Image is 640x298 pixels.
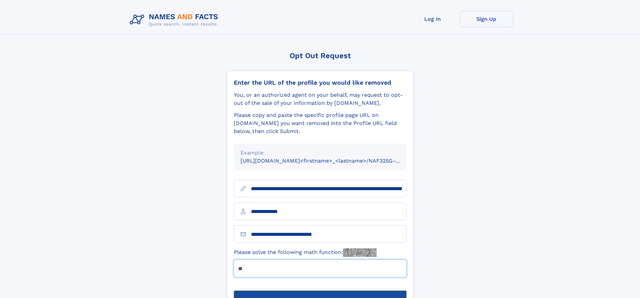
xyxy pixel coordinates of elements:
[234,111,407,135] div: Please copy and paste the specific profile page URL on [DOMAIN_NAME] you want removed into the Pr...
[127,11,224,29] img: Logo Names and Facts
[234,79,407,86] div: Enter the URL of the profile you would like removed
[241,149,400,157] div: Example:
[234,248,377,257] label: Please solve the following math function:
[406,11,460,27] a: Log In
[241,158,419,164] small: [URL][DOMAIN_NAME]<firstname>_<lastname>/NAF325G-xxxxxxxx
[460,11,513,27] a: Sign Up
[227,51,414,60] div: Opt Out Request
[234,91,407,107] div: You, or an authorized agent on your behalf, may request to opt-out of the sale of your informatio...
